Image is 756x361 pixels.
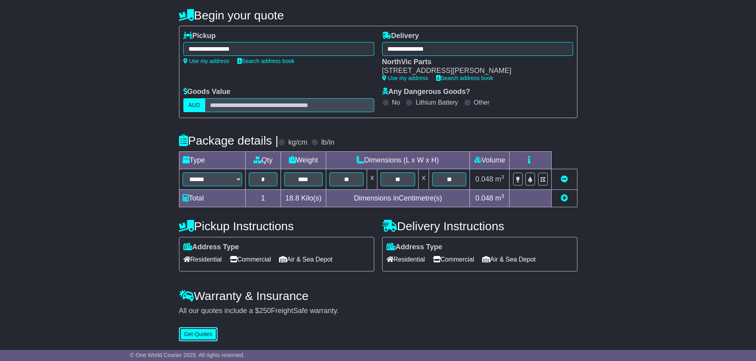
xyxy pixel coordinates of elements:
label: Goods Value [183,88,231,96]
label: Lithium Battery [416,99,458,106]
div: All our quotes include a $ FreightSafe warranty. [179,307,577,315]
span: Commercial [230,253,271,265]
span: 18.8 [285,194,299,202]
span: © One World Courier 2025. All rights reserved. [130,352,245,358]
div: NorthVic Parts [382,58,565,67]
label: kg/cm [288,138,307,147]
sup: 3 [501,174,504,180]
td: x [418,169,429,189]
span: Air & Sea Depot [279,253,333,265]
h4: Warranty & Insurance [179,289,577,302]
td: Kilo(s) [281,189,326,207]
td: Qty [245,151,281,169]
label: Address Type [387,243,442,252]
span: Commercial [433,253,474,265]
label: lb/in [321,138,334,147]
td: Weight [281,151,326,169]
td: 1 [245,189,281,207]
span: 0.048 [475,175,493,183]
label: AUD [183,98,206,112]
label: Pickup [183,32,216,40]
label: Other [474,99,490,106]
a: Search address book [436,75,493,81]
a: Remove this item [561,175,568,183]
span: Residential [387,253,425,265]
label: Address Type [183,243,239,252]
a: Use my address [382,75,428,81]
h4: Pickup Instructions [179,220,374,233]
td: Type [179,151,245,169]
td: x [367,169,377,189]
span: 0.048 [475,194,493,202]
a: Use my address [183,58,229,64]
button: Get Quotes [179,327,218,341]
span: m [495,175,504,183]
h4: Delivery Instructions [382,220,577,233]
span: Residential [183,253,222,265]
label: No [392,99,400,106]
label: Delivery [382,32,419,40]
label: Any Dangerous Goods? [382,88,470,96]
td: Dimensions in Centimetre(s) [326,189,470,207]
span: m [495,194,504,202]
a: Add new item [561,194,568,202]
td: Volume [470,151,510,169]
span: Air & Sea Depot [482,253,536,265]
a: Search address book [237,58,294,64]
span: 250 [259,307,271,315]
h4: Package details | [179,134,279,147]
div: [STREET_ADDRESS][PERSON_NAME] [382,67,565,75]
td: Dimensions (L x W x H) [326,151,470,169]
h4: Begin your quote [179,9,577,22]
td: Total [179,189,245,207]
sup: 3 [501,193,504,199]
